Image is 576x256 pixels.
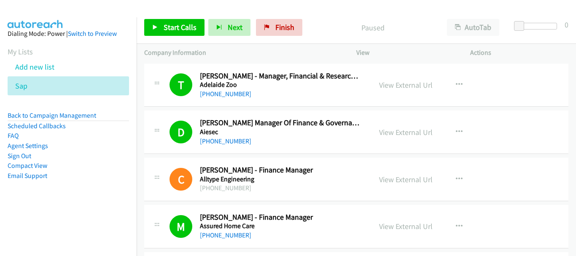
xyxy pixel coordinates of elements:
[379,127,433,137] a: View External Url
[565,19,568,30] div: 0
[8,47,33,57] a: My Lists
[8,172,47,180] a: Email Support
[200,231,251,239] a: [PHONE_NUMBER]
[68,30,117,38] a: Switch to Preview
[200,165,361,175] h2: [PERSON_NAME] - Finance Manager
[379,221,433,231] a: View External Url
[200,222,361,230] h5: Assured Home Care
[552,94,576,162] iframe: Resource Center
[200,175,361,183] h5: Alltype Engineering
[170,121,192,143] h1: D
[144,48,341,58] p: Company Information
[228,22,242,32] span: Next
[200,71,361,81] h2: [PERSON_NAME] - Manager, Financial & Research Accounting
[170,73,192,96] h1: T
[8,122,66,130] a: Scheduled Callbacks
[379,175,433,184] a: View External Url
[200,128,361,136] h5: Aiesec
[200,118,361,128] h2: [PERSON_NAME] Manager Of Finance & Governance
[15,62,54,72] a: Add new list
[8,111,96,119] a: Back to Campaign Management
[200,137,251,145] a: [PHONE_NUMBER]
[470,48,569,58] p: Actions
[379,80,433,90] a: View External Url
[200,81,361,89] h5: Adelaide Zoo
[170,215,192,238] h1: M
[170,168,192,191] div: This number is invalid and cannot be dialed
[164,22,196,32] span: Start Calls
[8,132,19,140] a: FAQ
[200,90,251,98] a: [PHONE_NUMBER]
[208,19,250,36] button: Next
[256,19,302,36] a: Finish
[356,48,455,58] p: View
[447,19,499,36] button: AutoTab
[200,183,361,193] div: [PHONE_NUMBER]
[8,162,47,170] a: Compact View
[314,22,432,33] p: Paused
[144,19,205,36] a: Start Calls
[275,22,294,32] span: Finish
[8,152,31,160] a: Sign Out
[8,29,129,39] div: Dialing Mode: Power |
[170,168,192,191] h1: C
[8,142,48,150] a: Agent Settings
[15,81,27,91] a: Sap
[200,213,361,222] h2: [PERSON_NAME] - Finance Manager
